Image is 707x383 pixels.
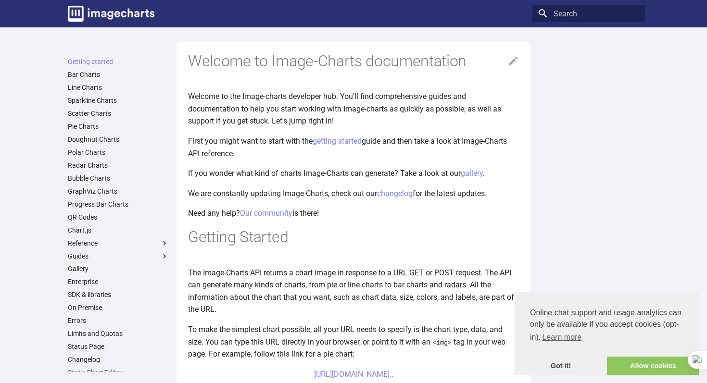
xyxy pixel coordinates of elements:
[68,226,169,235] a: Chart.js
[68,303,169,312] a: On Premise
[430,338,454,346] code: <img>
[68,174,169,183] a: Bubble Charts
[515,357,607,376] a: dismiss cookie message
[530,307,684,345] span: Online chat support and usage analytics can only be available if you accept cookies (opt-in).
[313,136,362,146] a: getting started
[188,167,519,180] p: If you wonder what kind of charts Image-Charts can generate? Take a look at our .
[188,135,519,160] p: First you might want to start with the guide and then take a look at Image-Charts API reference.
[68,83,169,92] a: Line Charts
[515,292,699,375] div: cookieconsent
[68,264,169,273] a: Gallery
[68,96,169,105] a: Sparkline Charts
[68,148,169,157] a: Polar Charts
[188,323,519,360] p: To make the simplest chart possible, all your URL needs to specify is the chart type, data, and s...
[188,187,519,200] p: We are constantly updating Image-Charts, check out our for the latest updates.
[68,342,169,351] a: Status Page
[64,2,158,25] a: Image-Charts documentation
[240,209,292,218] a: Our community
[68,239,169,247] label: Reference
[68,200,169,209] a: Progress Bar Charts
[68,252,169,260] label: Guides
[68,316,169,325] a: Errors
[68,187,169,196] a: GraphViz Charts
[68,109,169,118] a: Scatter Charts
[68,135,169,144] a: Doughnut Charts
[188,207,519,220] p: Need any help? is there!
[188,227,519,247] h1: Getting Started
[541,330,583,345] a: learn more about cookies
[68,122,169,131] a: Pie Charts
[532,5,645,22] input: Search
[68,329,169,338] a: Limits and Quotas
[314,370,393,379] a: [URL][DOMAIN_NAME]..
[68,277,169,286] a: Enterprise
[68,161,169,170] a: Radar Charts
[68,368,169,377] a: Static Chart Editor
[68,355,169,364] a: Changelog
[68,6,154,22] img: logo
[68,57,169,66] a: Getting started
[607,357,699,376] a: allow cookies
[461,169,483,178] a: gallery
[188,51,519,72] h1: Welcome to Image-Charts documentation
[188,267,519,316] p: The Image-Charts API returns a chart image in response to a URL GET or POST request. The API can ...
[68,213,169,222] a: QR Codes
[377,189,413,198] a: changelog
[188,90,519,127] p: Welcome to the Image-charts developer hub. You'll find comprehensive guides and documentation to ...
[68,290,169,299] a: SDK & libraries
[68,70,169,79] a: Bar Charts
